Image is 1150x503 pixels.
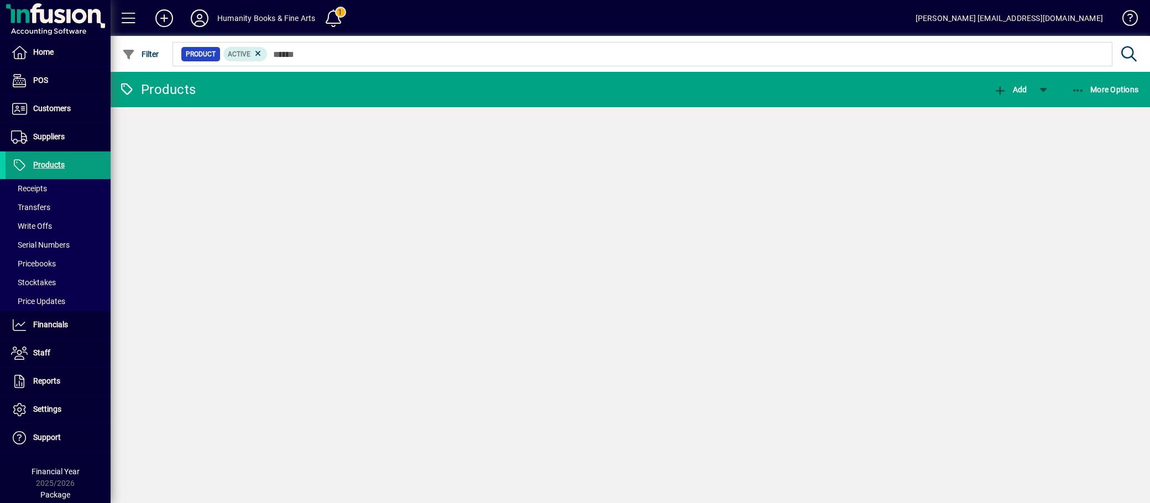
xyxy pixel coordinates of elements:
a: Support [6,424,111,452]
span: Product [186,49,216,60]
button: Profile [182,8,217,28]
span: POS [33,76,48,85]
button: More Options [1069,80,1142,99]
span: Receipts [11,184,47,193]
span: Staff [33,348,50,357]
button: Filter [119,44,162,64]
span: Transfers [11,203,50,212]
a: Transfers [6,198,111,217]
span: Suppliers [33,132,65,141]
span: Reports [33,376,60,385]
a: Receipts [6,179,111,198]
a: Price Updates [6,292,111,311]
span: Active [228,50,250,58]
span: Home [33,48,54,56]
a: Staff [6,339,111,367]
a: Settings [6,396,111,423]
span: Add [994,85,1027,94]
a: Knowledge Base [1114,2,1136,38]
a: Stocktakes [6,273,111,292]
span: Write Offs [11,222,52,230]
span: Pricebooks [11,259,56,268]
div: Products [119,81,196,98]
div: Humanity Books & Fine Arts [217,9,316,27]
span: Settings [33,405,61,413]
span: Price Updates [11,297,65,306]
span: Support [33,433,61,442]
span: Financial Year [32,467,80,476]
div: [PERSON_NAME] [EMAIL_ADDRESS][DOMAIN_NAME] [916,9,1103,27]
button: Add [991,80,1029,99]
span: Package [40,490,70,499]
a: Reports [6,368,111,395]
a: POS [6,67,111,95]
a: Pricebooks [6,254,111,273]
a: Customers [6,95,111,123]
a: Financials [6,311,111,339]
button: Add [147,8,182,28]
mat-chip: Activation Status: Active [223,47,268,61]
a: Suppliers [6,123,111,151]
span: Financials [33,320,68,329]
span: Products [33,160,65,169]
span: Serial Numbers [11,240,70,249]
span: Customers [33,104,71,113]
span: Stocktakes [11,278,56,287]
a: Write Offs [6,217,111,235]
a: Home [6,39,111,66]
span: More Options [1071,85,1139,94]
span: Filter [122,50,159,59]
a: Serial Numbers [6,235,111,254]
